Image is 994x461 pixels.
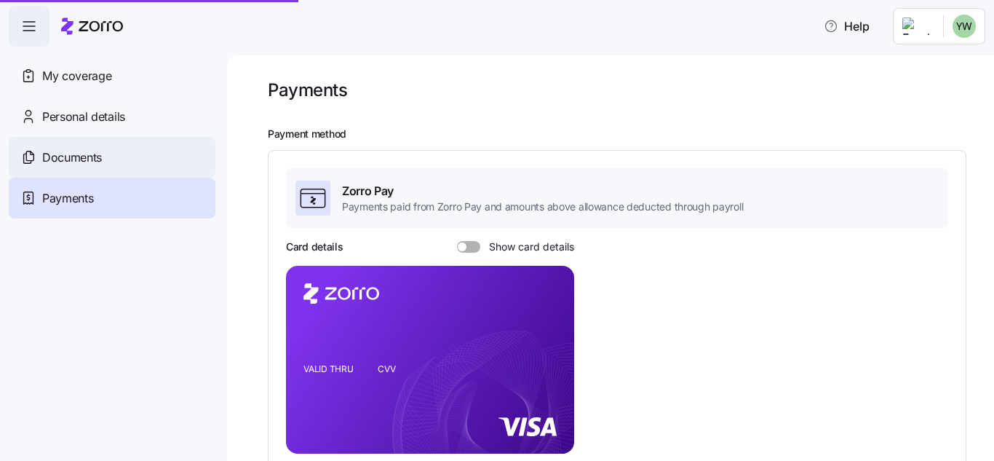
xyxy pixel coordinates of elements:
tspan: CVV [378,363,396,374]
span: Show card details [480,241,574,253]
tspan: VALID THRU [303,363,354,374]
a: My coverage [9,55,215,96]
h3: Card details [286,240,343,254]
img: 22d4bd5c6379dfc63fd002c3024b575b [953,15,976,38]
span: Help [824,17,870,35]
button: Help [812,12,881,41]
span: Payments [42,189,93,208]
a: Personal details [9,96,215,137]
span: Documents [42,149,102,167]
span: Payments paid from Zorro Pay and amounts above allowance deducted through payroll [342,200,743,214]
span: My coverage [42,67,111,85]
h1: Payments [268,79,347,101]
span: Personal details [42,108,125,126]
img: Employer logo [902,17,931,35]
h2: Payment method [268,127,974,141]
a: Payments [9,178,215,218]
span: Zorro Pay [342,182,743,200]
a: Documents [9,137,215,178]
